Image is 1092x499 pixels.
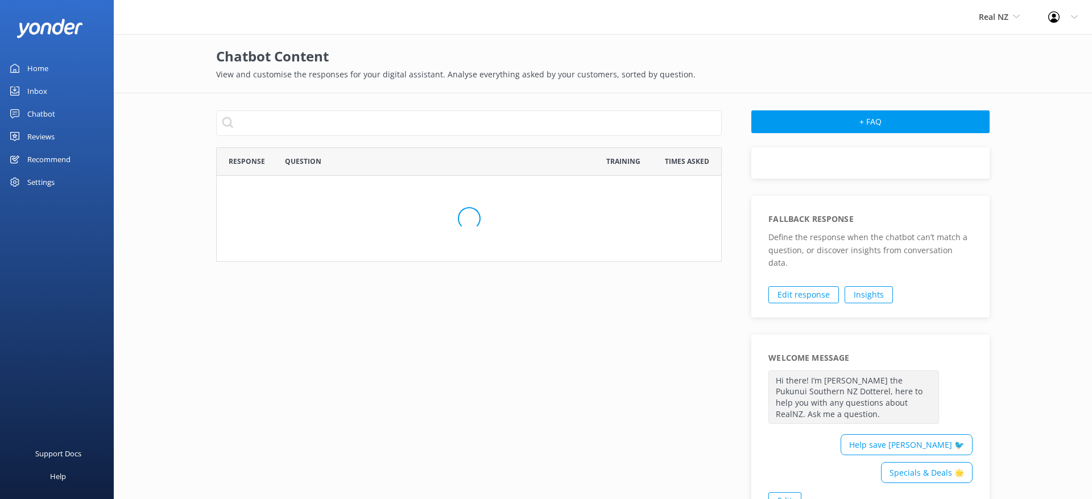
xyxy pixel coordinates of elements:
div: Help [50,465,66,488]
h5: Welcome Message [768,352,849,364]
p: View and customise the responses for your digital assistant. Analyse everything asked by your cus... [216,68,990,81]
div: Specials & Deals 🌟 [881,462,973,483]
button: + FAQ [751,110,990,133]
span: Times Asked [665,156,709,167]
div: Reviews [27,125,55,148]
a: Edit response [768,286,839,303]
div: Chatbot [27,102,55,125]
div: Settings [27,171,55,193]
img: yonder-white-logo.png [17,19,82,38]
p: Hi there! I’m [PERSON_NAME] the Pukunui Southern NZ Dotterel, here to help you with any questions... [768,370,939,424]
div: Help save [PERSON_NAME] 🐦 [841,434,973,455]
div: grid [216,176,722,261]
p: Define the response when the chatbot can’t match a question, or discover insights from conversati... [768,231,973,269]
div: Home [27,57,48,80]
div: Inbox [27,80,47,102]
a: Insights [845,286,893,303]
span: Training [606,156,640,167]
h5: Fallback response [768,213,853,225]
span: Question [285,156,321,167]
h2: Chatbot Content [216,46,990,67]
span: Real NZ [979,11,1008,22]
div: Support Docs [35,442,81,465]
span: Response [229,156,265,167]
div: Recommend [27,148,71,171]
